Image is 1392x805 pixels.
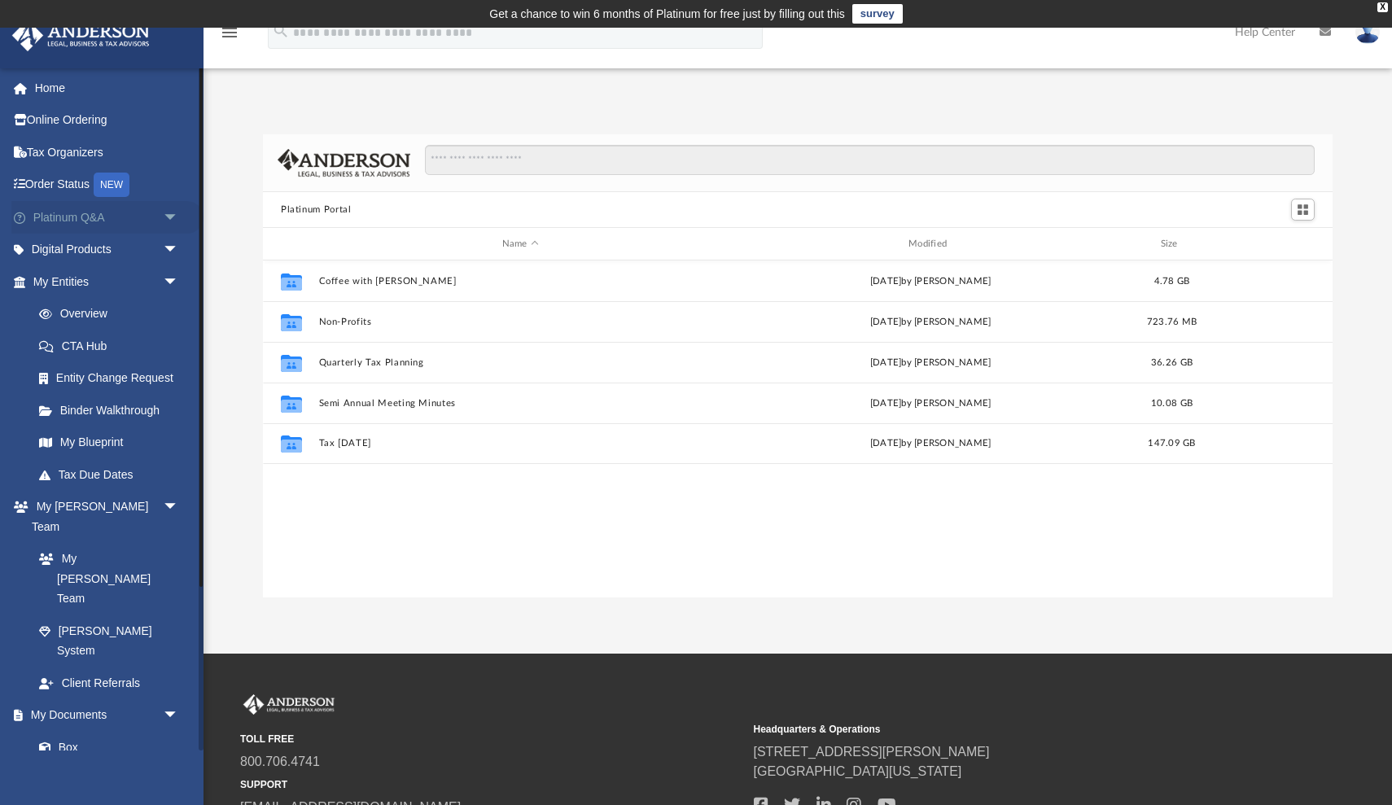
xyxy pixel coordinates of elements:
button: Non-Profits [319,317,722,327]
a: Tax Due Dates [23,458,204,491]
small: SUPPORT [240,777,742,792]
a: Entity Change Request [23,362,204,395]
span: 4.78 GB [1154,277,1190,286]
button: Semi Annual Meeting Minutes [319,398,722,409]
div: [DATE] by [PERSON_NAME] [729,315,1132,330]
div: NEW [94,173,129,197]
div: [DATE] by [PERSON_NAME] [729,436,1132,451]
button: Tax [DATE] [319,438,722,448]
a: [GEOGRAPHIC_DATA][US_STATE] [754,764,962,778]
a: My [PERSON_NAME] Team [23,543,187,615]
a: Digital Productsarrow_drop_down [11,234,204,266]
a: [STREET_ADDRESS][PERSON_NAME] [754,745,990,759]
div: id [270,237,311,252]
a: My [PERSON_NAME] Teamarrow_drop_down [11,491,195,543]
small: Headquarters & Operations [754,722,1256,737]
a: Online Ordering [11,104,204,137]
div: Get a chance to win 6 months of Platinum for free just by filling out this [489,4,845,24]
div: close [1377,2,1388,12]
img: Anderson Advisors Platinum Portal [7,20,155,51]
a: Client Referrals [23,667,195,699]
a: Platinum Q&Aarrow_drop_down [11,201,204,234]
span: arrow_drop_down [163,201,195,234]
i: menu [220,23,239,42]
img: User Pic [1355,20,1380,44]
a: My Entitiesarrow_drop_down [11,265,204,298]
a: survey [852,4,903,24]
small: TOLL FREE [240,732,742,746]
a: Order StatusNEW [11,168,204,202]
button: Switch to Grid View [1291,199,1315,221]
span: arrow_drop_down [163,491,195,524]
button: Quarterly Tax Planning [319,357,722,368]
a: Box [23,731,187,763]
button: Platinum Portal [281,203,352,217]
button: Coffee with [PERSON_NAME] [319,276,722,287]
a: 800.706.4741 [240,755,320,768]
img: Anderson Advisors Platinum Portal [240,694,338,715]
a: Binder Walkthrough [23,394,204,427]
div: [DATE] by [PERSON_NAME] [729,356,1132,370]
span: 10.08 GB [1151,399,1193,408]
a: Home [11,72,204,104]
a: Tax Organizers [11,136,204,168]
span: arrow_drop_down [163,234,195,267]
span: 147.09 GB [1148,439,1195,448]
div: [DATE] by [PERSON_NAME] [729,274,1132,289]
span: arrow_drop_down [163,699,195,733]
div: grid [263,260,1333,598]
div: Size [1140,237,1205,252]
input: Search files and folders [425,145,1315,176]
div: Name [318,237,722,252]
a: My Documentsarrow_drop_down [11,699,195,732]
a: My Blueprint [23,427,195,459]
a: Overview [23,298,204,330]
a: menu [220,31,239,42]
a: CTA Hub [23,330,204,362]
div: Modified [729,237,1132,252]
span: 723.76 MB [1147,317,1197,326]
div: [DATE] by [PERSON_NAME] [729,396,1132,411]
a: [PERSON_NAME] System [23,615,195,667]
i: search [272,22,290,40]
span: 36.26 GB [1151,358,1193,367]
span: arrow_drop_down [163,265,195,299]
div: id [1211,237,1325,252]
